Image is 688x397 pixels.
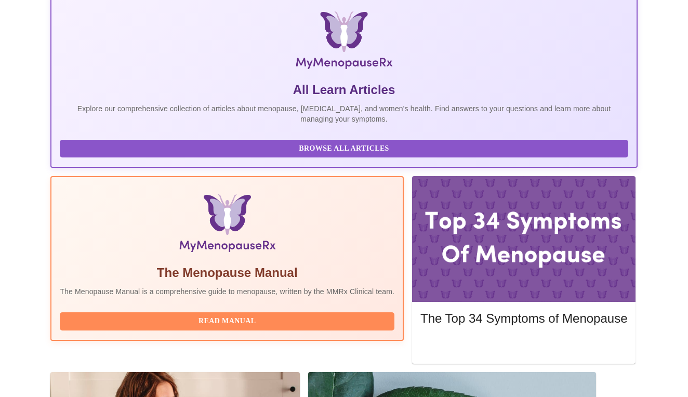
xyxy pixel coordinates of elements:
[60,140,628,158] button: Browse All Articles
[70,315,384,328] span: Read Manual
[60,264,394,281] h5: The Menopause Manual
[60,286,394,297] p: The Menopause Manual is a comprehensive guide to menopause, written by the MMRx Clinical team.
[420,337,627,355] button: Read More
[60,82,628,98] h5: All Learn Articles
[60,103,628,124] p: Explore our comprehensive collection of articles about menopause, [MEDICAL_DATA], and women's hea...
[70,142,617,155] span: Browse All Articles
[113,194,341,256] img: Menopause Manual
[420,310,627,327] h5: The Top 34 Symptoms of Menopause
[60,316,397,325] a: Read Manual
[420,340,630,349] a: Read More
[148,11,540,73] img: MyMenopauseRx Logo
[60,143,630,152] a: Browse All Articles
[431,339,617,352] span: Read More
[60,312,394,330] button: Read Manual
